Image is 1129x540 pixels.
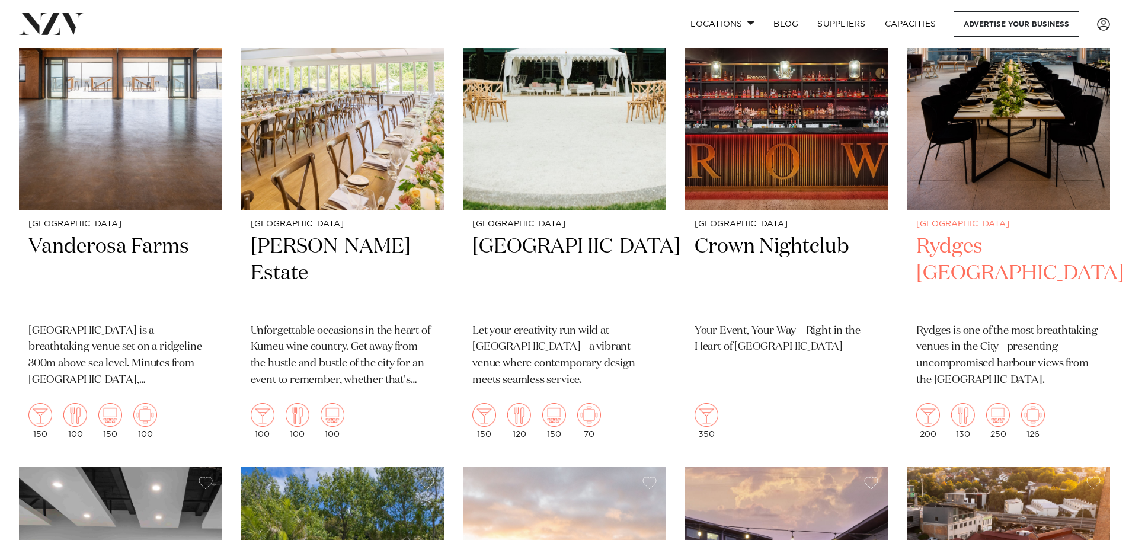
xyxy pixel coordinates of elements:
img: cocktail.png [28,403,52,427]
small: [GEOGRAPHIC_DATA] [28,220,213,229]
img: cocktail.png [916,403,940,427]
div: 100 [251,403,274,439]
img: dining.png [63,403,87,427]
div: 100 [63,403,87,439]
div: 120 [507,403,531,439]
img: cocktail.png [251,403,274,427]
img: cocktail.png [472,403,496,427]
img: meeting.png [577,403,601,427]
p: Let your creativity run wild at [GEOGRAPHIC_DATA] - a vibrant venue where contemporary design mee... [472,323,657,389]
img: dining.png [507,403,531,427]
div: 70 [577,403,601,439]
div: 100 [133,403,157,439]
div: 200 [916,403,940,439]
img: theatre.png [321,403,344,427]
div: 130 [951,403,975,439]
img: theatre.png [542,403,566,427]
h2: [PERSON_NAME] Estate [251,234,435,314]
img: dining.png [286,403,309,427]
a: BLOG [764,11,808,37]
div: 150 [542,403,566,439]
small: [GEOGRAPHIC_DATA] [472,220,657,229]
div: 150 [98,403,122,439]
small: [GEOGRAPHIC_DATA] [916,220,1101,229]
img: nzv-logo.png [19,13,84,34]
h2: [GEOGRAPHIC_DATA] [472,234,657,314]
a: Advertise your business [954,11,1079,37]
h2: Crown Nightclub [695,234,879,314]
div: 350 [695,403,718,439]
img: meeting.png [133,403,157,427]
div: 250 [986,403,1010,439]
img: theatre.png [986,403,1010,427]
div: 100 [321,403,344,439]
div: 150 [472,403,496,439]
img: dining.png [951,403,975,427]
img: meeting.png [1021,403,1045,427]
h2: Rydges [GEOGRAPHIC_DATA] [916,234,1101,314]
a: SUPPLIERS [808,11,875,37]
p: Your Event, Your Way – Right in the Heart of [GEOGRAPHIC_DATA] [695,323,879,356]
img: theatre.png [98,403,122,427]
small: [GEOGRAPHIC_DATA] [695,220,879,229]
p: Unforgettable occasions in the heart of Kumeu wine country. Get away from the hustle and bustle o... [251,323,435,389]
div: 100 [286,403,309,439]
h2: Vanderosa Farms [28,234,213,314]
p: [GEOGRAPHIC_DATA] is a breathtaking venue set on a ridgeline 300m above sea level. Minutes from [... [28,323,213,389]
a: Locations [681,11,764,37]
small: [GEOGRAPHIC_DATA] [251,220,435,229]
p: Rydges is one of the most breathtaking venues in the City - presenting uncompromised harbour view... [916,323,1101,389]
div: 150 [28,403,52,439]
img: cocktail.png [695,403,718,427]
a: Capacities [875,11,946,37]
div: 126 [1021,403,1045,439]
